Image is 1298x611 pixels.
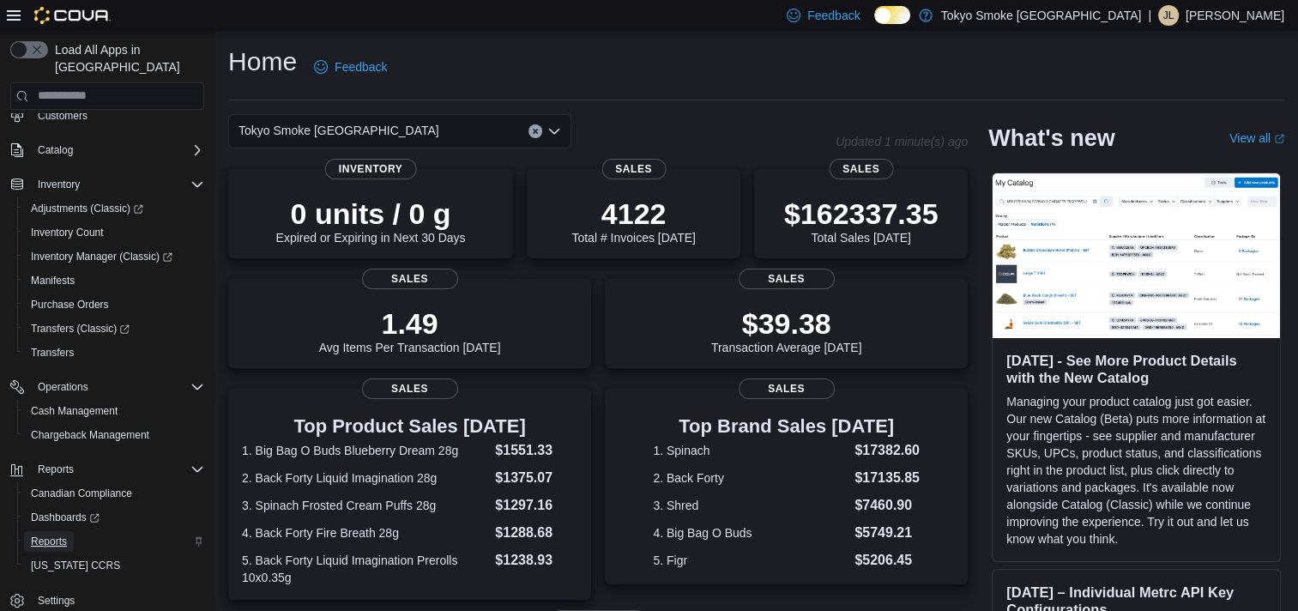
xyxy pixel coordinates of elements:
[3,172,211,197] button: Inventory
[362,378,458,399] span: Sales
[24,425,204,445] span: Chargeback Management
[31,105,204,126] span: Customers
[874,24,875,25] span: Dark Mode
[238,120,439,141] span: Tokyo Smoke [GEOGRAPHIC_DATA]
[528,124,542,138] button: Clear input
[38,109,88,123] span: Customers
[24,342,81,363] a: Transfers
[38,380,88,394] span: Operations
[335,58,387,76] span: Feedback
[31,428,149,442] span: Chargeback Management
[17,481,211,505] button: Canadian Compliance
[17,505,211,529] a: Dashboards
[17,293,211,317] button: Purchase Orders
[242,442,488,459] dt: 1. Big Bag O Buds Blueberry Dream 28g
[362,269,458,289] span: Sales
[495,495,577,516] dd: $1297.16
[242,524,488,541] dt: 4. Back Forty Fire Breath 28g
[17,423,211,447] button: Chargeback Management
[653,469,848,487] dt: 2. Back Forty
[242,469,488,487] dt: 2. Back Forty Liquid Imagination 28g
[38,178,80,191] span: Inventory
[1274,134,1284,144] svg: External link
[48,41,204,76] span: Load All Apps in [GEOGRAPHIC_DATA]
[325,159,417,179] span: Inventory
[242,497,488,514] dt: 3. Spinach Frosted Cream Puffs 28g
[24,246,179,267] a: Inventory Manager (Classic)
[1229,131,1284,145] a: View allExternal link
[547,124,561,138] button: Open list of options
[31,346,74,360] span: Transfers
[31,174,204,195] span: Inventory
[31,459,81,480] button: Reports
[24,270,82,291] a: Manifests
[571,197,695,231] p: 4122
[854,440,920,461] dd: $17382.60
[31,274,75,287] span: Manifests
[31,140,204,160] span: Catalog
[228,45,297,79] h1: Home
[24,294,116,315] a: Purchase Orders
[24,401,204,421] span: Cash Management
[24,318,204,339] span: Transfers (Classic)
[711,306,862,341] p: $39.38
[24,318,136,339] a: Transfers (Classic)
[17,341,211,365] button: Transfers
[31,535,67,548] span: Reports
[31,202,143,215] span: Adjustments (Classic)
[31,250,172,263] span: Inventory Manager (Classic)
[1148,5,1151,26] p: |
[3,375,211,399] button: Operations
[24,198,150,219] a: Adjustments (Classic)
[854,468,920,488] dd: $17135.85
[1163,5,1174,26] span: JL
[24,222,204,243] span: Inventory Count
[1006,393,1266,547] p: Managing your product catalog just got easier. Our new Catalog (Beta) puts more information at yo...
[739,269,835,289] span: Sales
[17,399,211,423] button: Cash Management
[1186,5,1284,26] p: [PERSON_NAME]
[784,197,939,231] p: $162337.35
[24,555,204,576] span: Washington CCRS
[24,246,204,267] span: Inventory Manager (Classic)
[24,531,74,552] a: Reports
[711,306,862,354] div: Transaction Average [DATE]
[242,416,577,437] h3: Top Product Sales [DATE]
[17,317,211,341] a: Transfers (Classic)
[319,306,501,354] div: Avg Items Per Transaction [DATE]
[3,103,211,128] button: Customers
[1158,5,1179,26] div: Jennifer Lamont
[784,197,939,245] div: Total Sales [DATE]
[3,457,211,481] button: Reports
[242,552,488,586] dt: 5. Back Forty Liquid Imagination Prerolls 10x0.35g
[24,507,106,528] a: Dashboards
[276,197,466,231] p: 0 units / 0 g
[3,138,211,162] button: Catalog
[38,463,74,476] span: Reports
[31,459,204,480] span: Reports
[31,487,132,500] span: Canadian Compliance
[17,529,211,554] button: Reports
[24,198,204,219] span: Adjustments (Classic)
[17,554,211,578] button: [US_STATE] CCRS
[1006,352,1266,386] h3: [DATE] - See More Product Details with the New Catalog
[31,322,130,336] span: Transfers (Classic)
[988,124,1114,152] h2: What's new
[31,559,120,572] span: [US_STATE] CCRS
[24,401,124,421] a: Cash Management
[31,140,80,160] button: Catalog
[941,5,1142,26] p: Tokyo Smoke [GEOGRAPHIC_DATA]
[495,523,577,543] dd: $1288.68
[31,511,100,524] span: Dashboards
[653,442,848,459] dt: 1. Spinach
[854,523,920,543] dd: $5749.21
[24,555,127,576] a: [US_STATE] CCRS
[31,377,204,397] span: Operations
[24,294,204,315] span: Purchase Orders
[836,135,968,148] p: Updated 1 minute(s) ago
[31,106,94,126] a: Customers
[854,495,920,516] dd: $7460.90
[24,270,204,291] span: Manifests
[739,378,835,399] span: Sales
[653,497,848,514] dt: 3. Shred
